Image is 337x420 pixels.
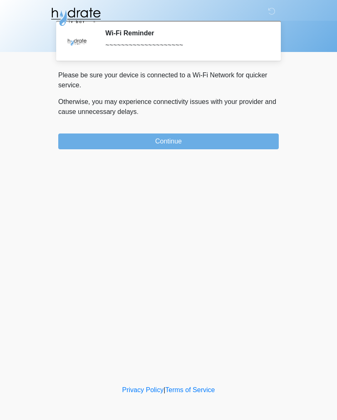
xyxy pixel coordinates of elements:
[105,40,266,50] div: ~~~~~~~~~~~~~~~~~~~~
[122,386,164,393] a: Privacy Policy
[58,70,279,90] p: Please be sure your device is connected to a Wi-Fi Network for quicker service.
[58,133,279,149] button: Continue
[64,29,89,54] img: Agent Avatar
[165,386,215,393] a: Terms of Service
[58,97,279,117] p: Otherwise, you may experience connectivity issues with your provider and cause unnecessary delays
[137,108,139,115] span: .
[164,386,165,393] a: |
[50,6,102,27] img: Hydrate IV Bar - Fort Collins Logo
